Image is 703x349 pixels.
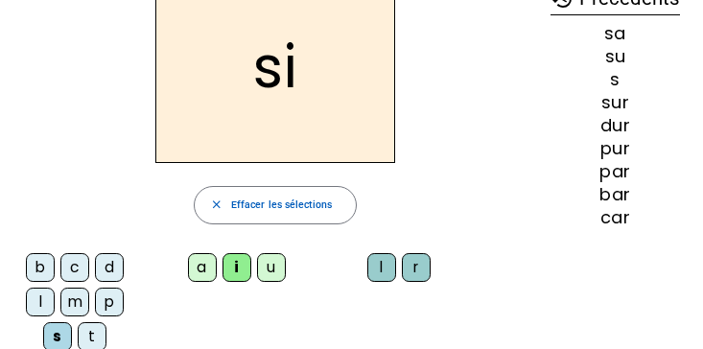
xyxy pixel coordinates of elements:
div: par [551,163,680,180]
div: b [26,253,55,282]
div: r [402,253,431,282]
div: i [223,253,251,282]
div: c [60,253,89,282]
div: bar [551,186,680,203]
div: sa [551,25,680,42]
div: d [95,253,124,282]
div: dur [551,117,680,134]
div: s [551,71,680,88]
div: a [188,253,217,282]
div: l [26,288,55,316]
div: pur [551,140,680,157]
button: Effacer les sélections [194,186,356,224]
mat-icon: close [210,198,223,212]
div: l [367,253,396,282]
div: u [257,253,286,282]
div: su [551,48,680,65]
div: p [95,288,124,316]
span: Effacer les sélections [231,197,333,214]
div: car [551,209,680,226]
div: m [60,288,89,316]
div: sur [551,94,680,111]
